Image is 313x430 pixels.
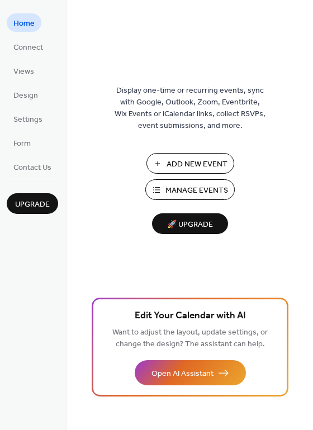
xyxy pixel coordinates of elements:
[7,13,41,32] a: Home
[152,213,228,234] button: 🚀 Upgrade
[7,109,49,128] a: Settings
[115,85,265,132] span: Display one-time or recurring events, sync with Google, Outlook, Zoom, Eventbrite, Wix Events or ...
[112,325,268,352] span: Want to adjust the layout, update settings, or change the design? The assistant can help.
[13,138,31,150] span: Form
[7,133,37,152] a: Form
[7,85,45,104] a: Design
[145,179,235,200] button: Manage Events
[159,217,221,232] span: 🚀 Upgrade
[13,66,34,78] span: Views
[13,114,42,126] span: Settings
[167,159,227,170] span: Add New Event
[146,153,234,174] button: Add New Event
[165,185,228,197] span: Manage Events
[7,193,58,214] button: Upgrade
[135,308,246,324] span: Edit Your Calendar with AI
[13,42,43,54] span: Connect
[7,157,58,176] a: Contact Us
[13,90,38,102] span: Design
[135,360,246,385] button: Open AI Assistant
[13,18,35,30] span: Home
[7,61,41,80] a: Views
[13,162,51,174] span: Contact Us
[7,37,50,56] a: Connect
[15,199,50,211] span: Upgrade
[151,368,214,380] span: Open AI Assistant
